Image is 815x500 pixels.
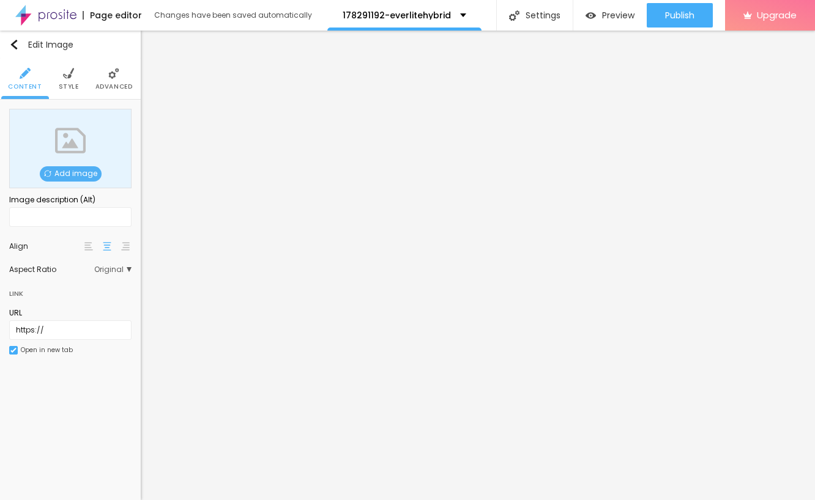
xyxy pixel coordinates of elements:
[9,243,83,250] div: Align
[44,170,51,177] img: Icone
[95,84,133,90] span: Advanced
[84,242,93,251] img: paragraph-left-align.svg
[21,347,73,353] div: Open in new tab
[40,166,102,182] span: Add image
[10,347,17,353] img: Icone
[141,31,815,500] iframe: Editor
[121,242,130,251] img: paragraph-right-align.svg
[9,194,132,205] div: Image description (Alt)
[9,266,94,273] div: Aspect Ratio
[343,11,451,20] p: 178291192-everlitehybrid
[647,3,713,28] button: Publish
[94,266,132,273] span: Original
[9,307,132,318] div: URL
[9,40,19,50] img: Icone
[63,68,74,79] img: Icone
[602,10,635,20] span: Preview
[108,68,119,79] img: Icone
[154,12,312,19] div: Changes have been saved automatically
[8,84,42,90] span: Content
[757,10,797,20] span: Upgrade
[20,68,31,79] img: Icone
[9,287,23,300] div: Link
[83,11,142,20] div: Page editor
[665,10,694,20] span: Publish
[9,279,132,301] div: Link
[59,84,79,90] span: Style
[573,3,647,28] button: Preview
[9,40,73,50] div: Edit Image
[509,10,519,21] img: Icone
[103,242,111,251] img: paragraph-center-align.svg
[586,10,596,21] img: view-1.svg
